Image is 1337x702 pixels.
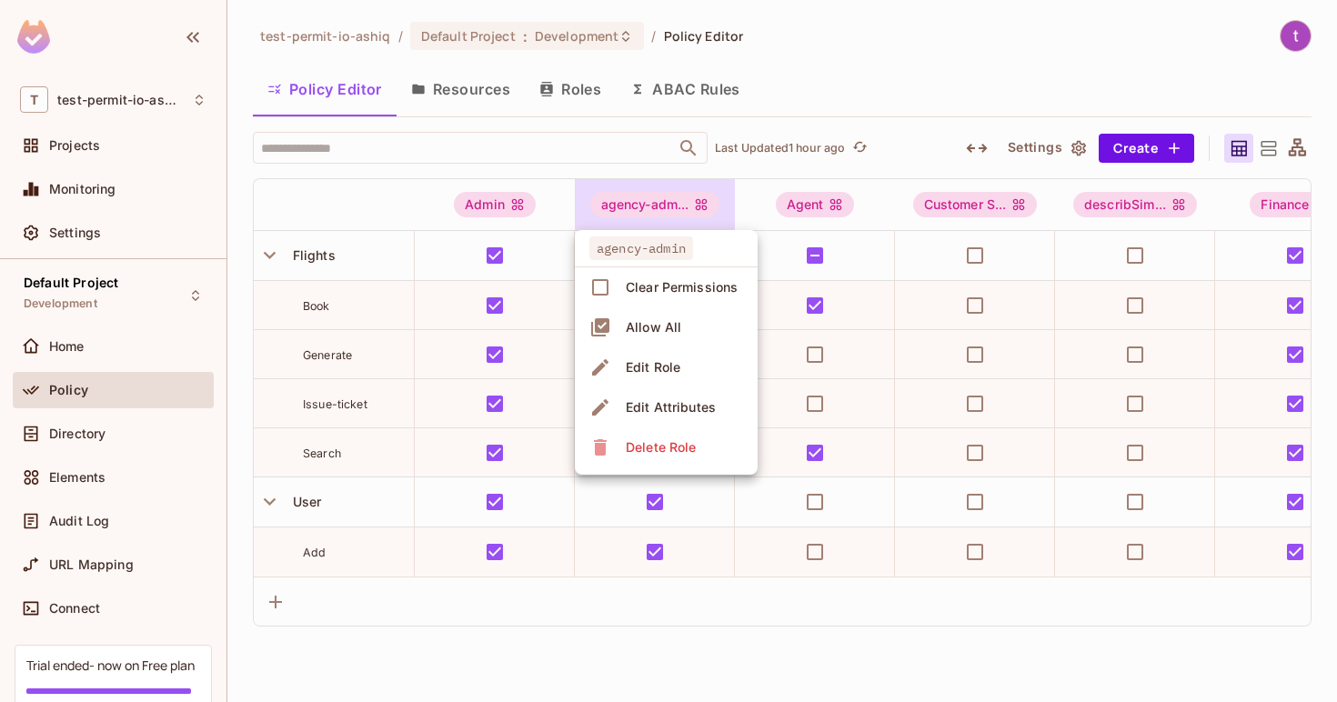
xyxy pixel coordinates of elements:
div: Edit Role [626,358,680,376]
div: Allow All [626,318,681,336]
div: Edit Attributes [626,398,716,416]
div: Clear Permissions [626,278,738,296]
div: Delete Role [626,438,696,456]
span: agency-admin [589,236,693,260]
